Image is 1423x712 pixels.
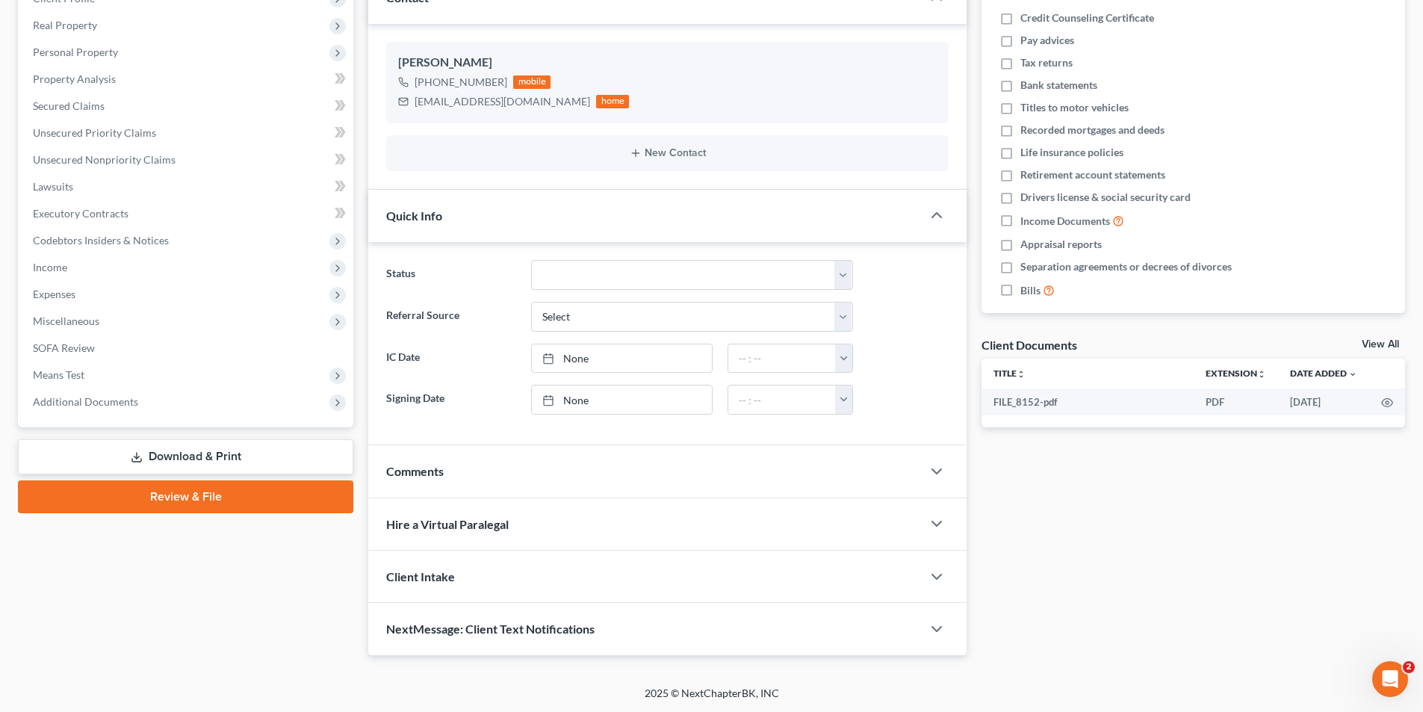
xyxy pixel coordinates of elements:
a: Secured Claims [21,93,353,120]
a: Executory Contracts [21,200,353,227]
input: -- : -- [728,344,836,373]
a: None [532,344,712,373]
span: Personal Property [33,46,118,58]
span: Unsecured Nonpriority Claims [33,153,176,166]
label: Status [379,260,523,290]
span: Tax returns [1020,55,1073,70]
span: Secured Claims [33,99,105,112]
span: Income [33,261,67,273]
a: Download & Print [18,439,353,474]
span: Executory Contracts [33,207,128,220]
div: Client Documents [982,337,1077,353]
div: [PHONE_NUMBER] [415,75,507,90]
span: Client Intake [386,569,455,583]
label: Referral Source [379,302,523,332]
span: Comments [386,464,444,478]
span: Real Property [33,19,97,31]
button: New Contact [398,147,937,159]
span: Recorded mortgages and deeds [1020,123,1165,137]
a: Unsecured Nonpriority Claims [21,146,353,173]
span: Unsecured Priority Claims [33,126,156,139]
span: Bills [1020,283,1041,298]
div: [EMAIL_ADDRESS][DOMAIN_NAME] [415,94,590,109]
span: Appraisal reports [1020,237,1102,252]
a: None [532,386,712,414]
input: -- : -- [728,386,836,414]
div: mobile [513,75,551,89]
span: Additional Documents [33,395,138,408]
a: Unsecured Priority Claims [21,120,353,146]
td: FILE_8152-pdf [982,388,1194,415]
span: Credit Counseling Certificate [1020,10,1154,25]
i: unfold_more [1017,370,1026,379]
span: Miscellaneous [33,315,99,327]
span: Titles to motor vehicles [1020,100,1129,115]
span: Means Test [33,368,84,381]
span: NextMessage: Client Text Notifications [386,622,595,636]
a: Titleunfold_more [993,368,1026,379]
span: Pay advices [1020,33,1074,48]
label: Signing Date [379,385,523,415]
span: Lawsuits [33,180,73,193]
a: Date Added expand_more [1290,368,1357,379]
iframe: Intercom live chat [1372,661,1408,697]
span: Hire a Virtual Paralegal [386,517,509,531]
span: Separation agreements or decrees of divorces [1020,259,1232,274]
a: Extensionunfold_more [1206,368,1266,379]
a: Property Analysis [21,66,353,93]
div: [PERSON_NAME] [398,54,937,72]
a: Review & File [18,480,353,513]
span: Bank statements [1020,78,1097,93]
span: SOFA Review [33,341,95,354]
a: Lawsuits [21,173,353,200]
span: Codebtors Insiders & Notices [33,234,169,247]
span: Expenses [33,288,75,300]
label: IC Date [379,344,523,374]
span: 2 [1403,661,1415,673]
i: unfold_more [1257,370,1266,379]
span: Life insurance policies [1020,145,1123,160]
i: expand_more [1348,370,1357,379]
span: Retirement account statements [1020,167,1165,182]
span: Income Documents [1020,214,1110,229]
span: Quick Info [386,208,442,223]
span: Property Analysis [33,72,116,85]
span: Drivers license & social security card [1020,190,1191,205]
div: home [596,95,629,108]
a: View All [1362,339,1399,350]
a: SOFA Review [21,335,353,362]
td: PDF [1194,388,1278,415]
td: [DATE] [1278,388,1369,415]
